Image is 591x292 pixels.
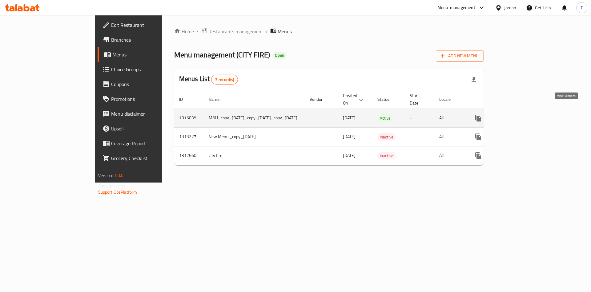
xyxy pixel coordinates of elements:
span: Vendor [310,96,331,103]
div: Open [272,52,287,59]
span: Upsell [111,125,189,132]
span: Promotions [111,95,189,103]
li: / [196,28,199,35]
a: Upsell [98,121,194,136]
a: Branches [98,32,194,47]
span: Menus [112,51,189,58]
span: Grocery Checklist [111,154,189,162]
span: Menus [278,28,292,35]
span: Status [377,96,397,103]
span: 3 record(s) [211,77,238,83]
span: Name [209,96,227,103]
span: Inactive [377,152,396,159]
button: Add New Menu [436,50,484,62]
div: Active [377,114,393,122]
li: / [266,28,268,35]
div: Export file [466,72,481,87]
span: Get support on: [98,182,127,190]
td: New Menu _copy_[DATE] [204,127,305,146]
td: - [405,127,434,146]
a: Menu disclaimer [98,106,194,121]
a: Menus [98,47,194,62]
span: Branches [111,36,189,43]
button: more [471,148,486,163]
span: Coupons [111,80,189,88]
span: Created On [343,92,365,107]
a: Coverage Report [98,136,194,151]
span: Version: [98,171,113,179]
button: more [471,130,486,144]
td: city fire [204,146,305,165]
nav: breadcrumb [174,27,484,35]
span: Menu disclaimer [111,110,189,117]
span: Inactive [377,134,396,141]
div: Jordan [504,4,516,11]
span: [DATE] [343,114,356,122]
span: Active [377,115,393,122]
a: Promotions [98,92,194,106]
a: Edit Restaurant [98,18,194,32]
span: [DATE] [343,151,356,159]
h2: Menus List [179,74,238,84]
span: Edit Restaurant [111,21,189,29]
span: Start Date [410,92,427,107]
td: - [405,146,434,165]
td: - [405,109,434,127]
a: Choice Groups [98,62,194,77]
span: Restaurants management [208,28,263,35]
div: Menu-management [437,4,475,11]
span: Locale [439,96,459,103]
a: Restaurants management [201,27,263,35]
button: more [471,111,486,125]
div: Total records count [211,75,238,84]
td: All [434,127,466,146]
table: enhanced table [174,90,535,165]
span: Choice Groups [111,66,189,73]
td: All [434,146,466,165]
th: Actions [466,90,535,109]
a: Support.OpsPlatform [98,188,137,196]
a: Grocery Checklist [98,151,194,166]
span: 1.0.0 [114,171,124,179]
span: ID [179,96,191,103]
span: Menu management ( CITY FIRE ) [174,48,270,62]
td: MNU_copy_[DATE]_copy_[DATE]_copy_[DATE] [204,109,305,127]
span: [DATE] [343,133,356,141]
span: Open [272,53,287,58]
span: Coverage Report [111,140,189,147]
span: Add New Menu [441,52,479,60]
td: All [434,109,466,127]
a: Coupons [98,77,194,92]
span: T [581,4,583,11]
